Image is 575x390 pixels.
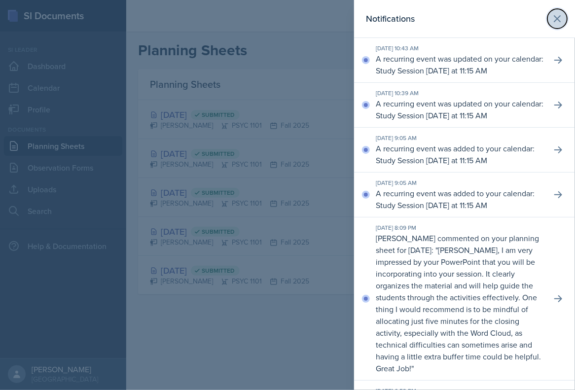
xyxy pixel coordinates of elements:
[376,245,541,374] p: [PERSON_NAME], I am very impressed by your PowerPoint that you will be incorporating into your se...
[376,134,543,142] div: [DATE] 9:05 AM
[366,12,415,26] h2: Notifications
[376,223,543,232] div: [DATE] 8:09 PM
[376,44,543,53] div: [DATE] 10:43 AM
[376,187,543,211] p: A recurring event was added to your calendar: Study Session [DATE] at 11:15 AM
[376,98,543,121] p: A recurring event was updated on your calendar: Study Session [DATE] at 11:15 AM
[376,232,543,374] p: [PERSON_NAME] commented on your planning sheet for [DATE]: " "
[376,53,543,76] p: A recurring event was updated on your calendar: Study Session [DATE] at 11:15 AM
[376,178,543,187] div: [DATE] 9:05 AM
[376,142,543,166] p: A recurring event was added to your calendar: Study Session [DATE] at 11:15 AM
[376,89,543,98] div: [DATE] 10:39 AM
